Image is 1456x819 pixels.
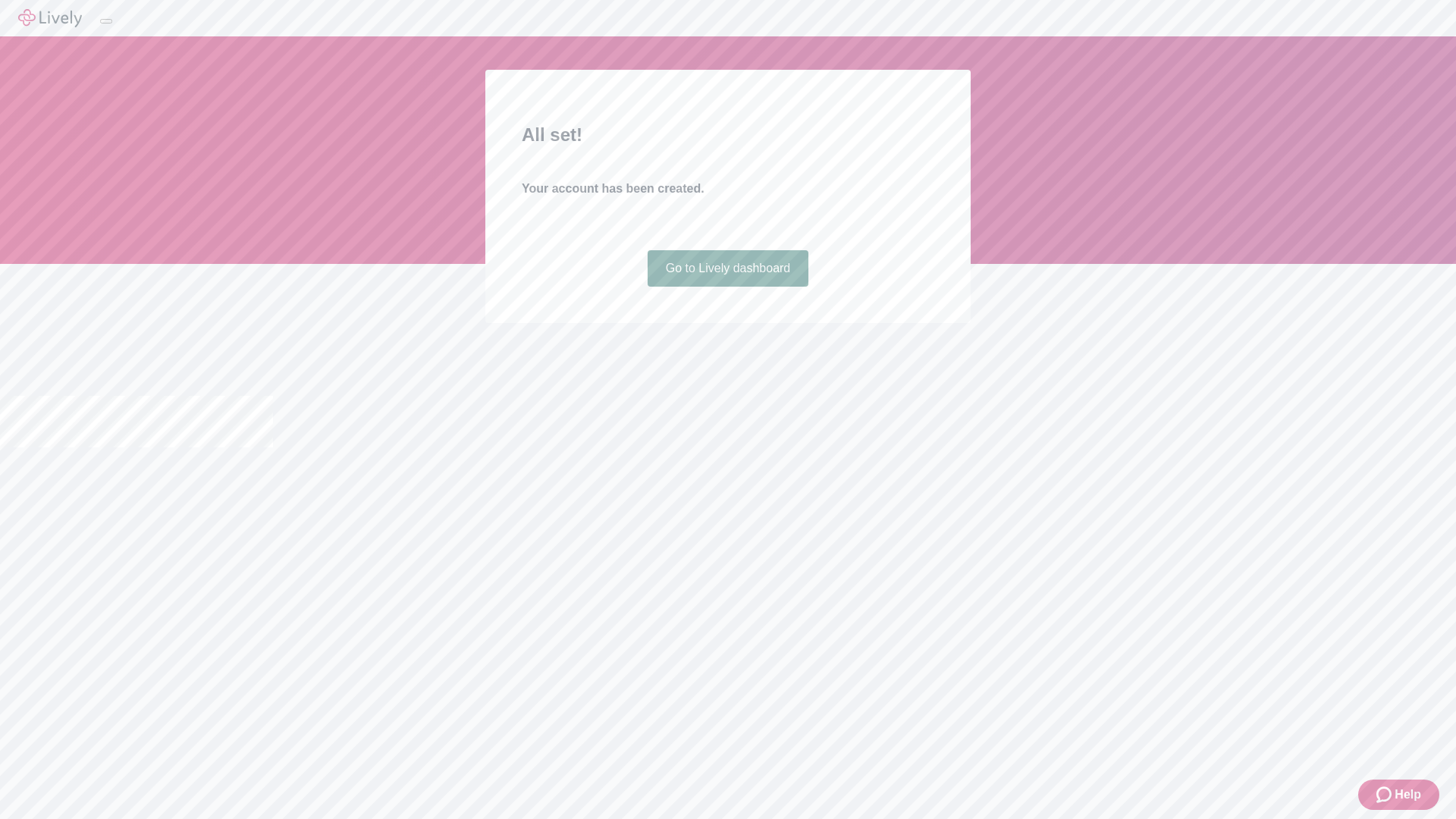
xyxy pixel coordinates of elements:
[18,9,82,27] img: Lively
[100,19,112,24] button: Log out
[1395,786,1421,804] span: Help
[1358,780,1439,810] button: Zendesk support iconHelp
[1376,786,1395,804] svg: Zendesk support icon
[522,121,934,149] h2: All set!
[648,250,809,287] a: Go to Lively dashboard
[522,180,934,198] h4: Your account has been created.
